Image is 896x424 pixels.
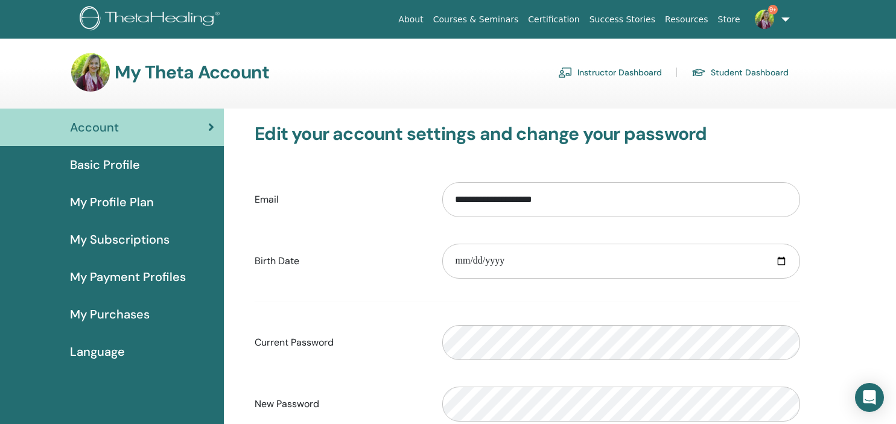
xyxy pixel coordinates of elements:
span: My Payment Profiles [70,268,186,286]
label: Birth Date [246,250,433,273]
span: 9+ [768,5,778,14]
img: graduation-cap.svg [691,68,706,78]
img: default.jpg [71,53,110,92]
a: Student Dashboard [691,63,789,82]
span: Language [70,343,125,361]
label: New Password [246,393,433,416]
span: My Subscriptions [70,230,170,248]
a: About [393,8,428,31]
label: Current Password [246,331,433,354]
label: Email [246,188,433,211]
a: Store [713,8,745,31]
a: Resources [660,8,713,31]
span: My Profile Plan [70,193,154,211]
span: Basic Profile [70,156,140,174]
img: default.jpg [755,10,774,29]
span: Account [70,118,119,136]
h3: Edit your account settings and change your password [255,123,800,145]
span: My Purchases [70,305,150,323]
img: logo.png [80,6,224,33]
a: Certification [523,8,584,31]
img: chalkboard-teacher.svg [558,67,573,78]
a: Success Stories [585,8,660,31]
a: Instructor Dashboard [558,63,662,82]
h3: My Theta Account [115,62,269,83]
a: Courses & Seminars [428,8,524,31]
div: Open Intercom Messenger [855,383,884,412]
